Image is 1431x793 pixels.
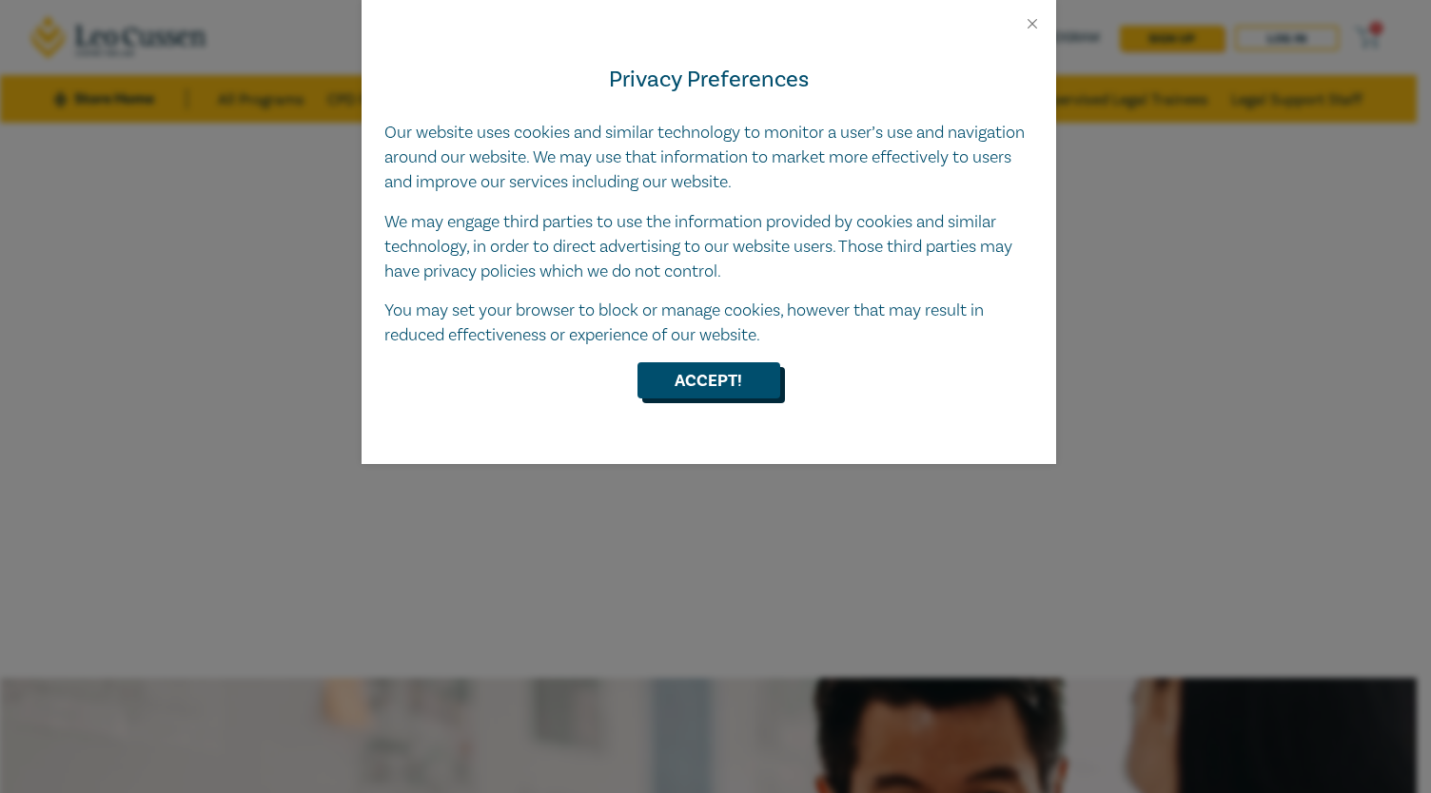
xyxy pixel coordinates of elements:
h4: Privacy Preferences [384,63,1033,97]
p: We may engage third parties to use the information provided by cookies and similar technology, in... [384,209,1033,283]
button: Accept! [637,362,780,398]
button: Close [1024,15,1041,32]
p: You may set your browser to block or manage cookies, however that may result in reduced effective... [384,298,1033,347]
p: Our website uses cookies and similar technology to monitor a user’s use and navigation around our... [384,120,1033,194]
